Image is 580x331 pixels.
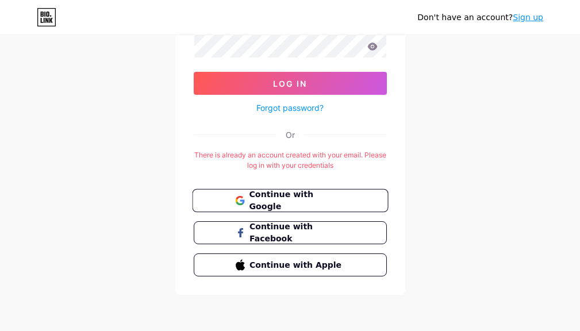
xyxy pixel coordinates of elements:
[194,150,387,171] div: There is already an account created with your email. Please log in with your credentials
[513,13,543,22] a: Sign up
[249,259,344,271] span: Continue with Apple
[256,102,324,114] a: Forgot password?
[192,189,388,213] button: Continue with Google
[249,221,344,245] span: Continue with Facebook
[273,79,307,88] span: Log In
[194,72,387,95] button: Log In
[194,221,387,244] button: Continue with Facebook
[194,189,387,212] a: Continue with Google
[417,11,543,24] div: Don't have an account?
[286,129,295,141] div: Or
[249,188,345,213] span: Continue with Google
[194,253,387,276] button: Continue with Apple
